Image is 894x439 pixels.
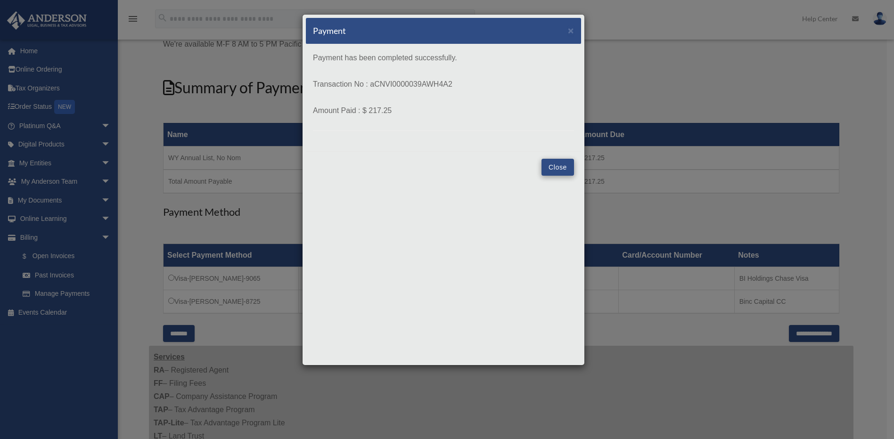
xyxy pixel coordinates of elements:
p: Amount Paid : $ 217.25 [313,104,574,117]
button: Close [568,25,574,35]
button: Close [541,159,574,176]
p: Transaction No : aCNVI0000039AWH4A2 [313,78,574,91]
span: × [568,25,574,36]
p: Payment has been completed successfully. [313,51,574,65]
h5: Payment [313,25,346,37]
